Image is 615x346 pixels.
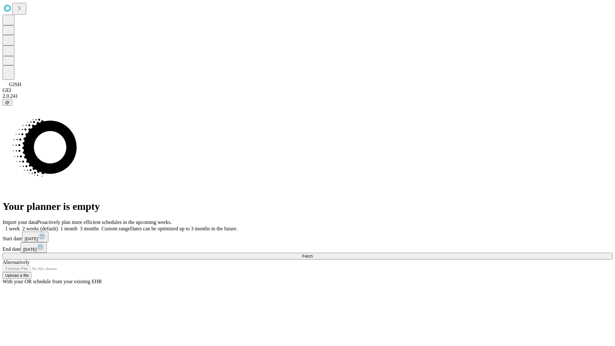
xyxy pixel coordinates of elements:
span: 1 week [5,226,20,231]
div: GEI [3,87,612,93]
span: 3 months [80,226,99,231]
span: [DATE] [25,236,38,241]
div: End date [3,242,612,253]
button: Fetch [3,253,612,259]
span: Import your data [3,219,37,225]
span: GJSH [9,82,21,87]
div: Start date [3,232,612,242]
h1: Your planner is empty [3,201,612,212]
span: 1 month [61,226,78,231]
button: [DATE] [20,242,47,253]
div: 2.0.241 [3,93,612,99]
span: Proactively plan more efficient schedules in the upcoming weeks. [37,219,172,225]
span: @ [5,100,10,105]
span: Custom range [102,226,130,231]
button: Upload a file [3,272,31,279]
span: Dates can be optimized up to 3 months in the future. [130,226,237,231]
span: Alternatively [3,259,29,265]
button: [DATE] [22,232,48,242]
span: With your OR schedule from your existing EHR [3,279,102,284]
span: 2 weeks (default) [22,226,58,231]
button: @ [3,99,12,106]
span: Fetch [302,254,313,259]
span: [DATE] [23,247,37,252]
